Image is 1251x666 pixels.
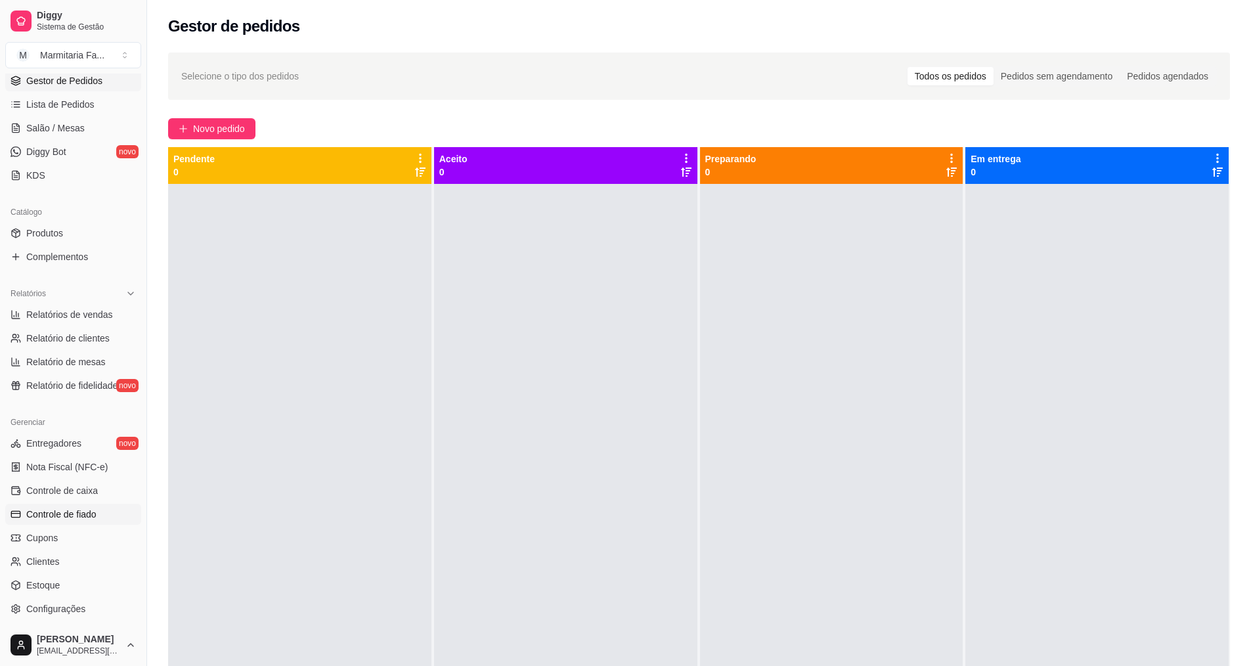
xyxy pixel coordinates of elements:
[5,575,141,596] a: Estoque
[173,166,215,179] p: 0
[26,355,106,368] span: Relatório de mesas
[5,504,141,525] a: Controle de fiado
[26,332,110,345] span: Relatório de clientes
[5,165,141,186] a: KDS
[26,74,102,87] span: Gestor de Pedidos
[5,42,141,68] button: Select a team
[5,598,141,619] a: Configurações
[994,67,1120,85] div: Pedidos sem agendamento
[16,49,30,62] span: M
[26,602,85,615] span: Configurações
[908,67,994,85] div: Todos os pedidos
[26,379,118,392] span: Relatório de fidelidade
[5,375,141,396] a: Relatório de fidelidadenovo
[5,351,141,372] a: Relatório de mesas
[439,152,468,166] p: Aceito
[26,98,95,111] span: Lista de Pedidos
[5,70,141,91] a: Gestor de Pedidos
[439,166,468,179] p: 0
[5,94,141,115] a: Lista de Pedidos
[1120,67,1216,85] div: Pedidos agendados
[193,122,245,136] span: Novo pedido
[168,16,300,37] h2: Gestor de pedidos
[705,166,757,179] p: 0
[37,646,120,656] span: [EMAIL_ADDRESS][DOMAIN_NAME]
[26,531,58,544] span: Cupons
[705,152,757,166] p: Preparando
[5,223,141,244] a: Produtos
[5,412,141,433] div: Gerenciar
[5,629,141,661] button: [PERSON_NAME][EMAIL_ADDRESS][DOMAIN_NAME]
[5,480,141,501] a: Controle de caixa
[26,308,113,321] span: Relatórios de vendas
[5,456,141,477] a: Nota Fiscal (NFC-e)
[5,5,141,37] a: DiggySistema de Gestão
[971,152,1021,166] p: Em entrega
[26,508,97,521] span: Controle de fiado
[168,118,255,139] button: Novo pedido
[173,152,215,166] p: Pendente
[5,202,141,223] div: Catálogo
[26,145,66,158] span: Diggy Bot
[26,122,85,135] span: Salão / Mesas
[5,246,141,267] a: Complementos
[26,484,98,497] span: Controle de caixa
[26,579,60,592] span: Estoque
[37,22,136,32] span: Sistema de Gestão
[26,555,60,568] span: Clientes
[5,527,141,548] a: Cupons
[11,288,46,299] span: Relatórios
[5,141,141,162] a: Diggy Botnovo
[26,169,45,182] span: KDS
[40,49,104,62] div: Marmitaria Fa ...
[5,304,141,325] a: Relatórios de vendas
[5,551,141,572] a: Clientes
[26,250,88,263] span: Complementos
[971,166,1021,179] p: 0
[5,433,141,454] a: Entregadoresnovo
[26,460,108,474] span: Nota Fiscal (NFC-e)
[5,328,141,349] a: Relatório de clientes
[181,69,299,83] span: Selecione o tipo dos pedidos
[26,227,63,240] span: Produtos
[179,124,188,133] span: plus
[37,10,136,22] span: Diggy
[37,634,120,646] span: [PERSON_NAME]
[26,437,81,450] span: Entregadores
[5,118,141,139] a: Salão / Mesas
